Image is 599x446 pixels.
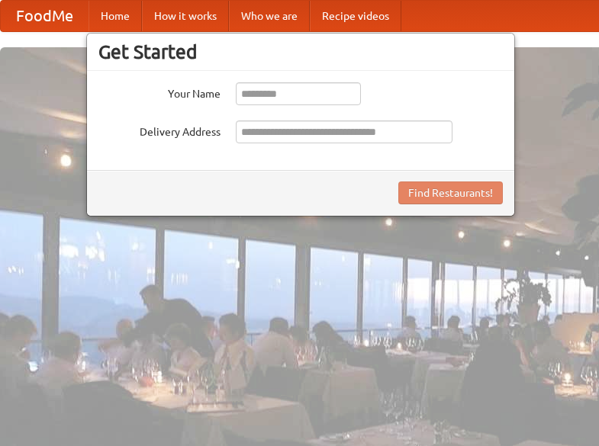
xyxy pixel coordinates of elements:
[89,1,142,31] a: Home
[1,1,89,31] a: FoodMe
[98,82,221,101] label: Your Name
[98,120,221,140] label: Delivery Address
[98,40,503,63] h3: Get Started
[310,1,401,31] a: Recipe videos
[142,1,229,31] a: How it works
[398,181,503,204] button: Find Restaurants!
[229,1,310,31] a: Who we are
